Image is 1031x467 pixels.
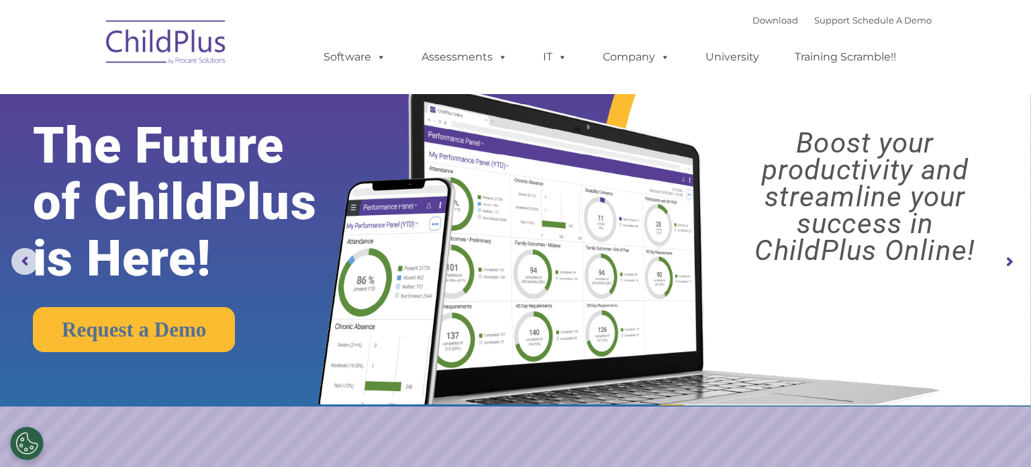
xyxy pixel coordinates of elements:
a: University [692,44,773,71]
a: Software [310,44,399,71]
span: Phone number [187,144,244,154]
a: IT [530,44,581,71]
rs-layer: Boost your productivity and streamline your success in ChildPlus Online! [712,130,1018,264]
a: Support [814,15,850,26]
a: Company [589,44,683,71]
span: Last name [187,89,228,99]
a: Request a Demo [33,307,235,352]
rs-layer: The Future of ChildPlus is Here! [33,118,362,287]
a: Training Scramble!! [781,44,910,71]
img: ChildPlus by Procare Solutions [99,11,234,78]
font: | [752,15,932,26]
a: Assessments [408,44,521,71]
a: Download [752,15,798,26]
button: Cookies Settings [10,427,44,460]
a: Schedule A Demo [852,15,932,26]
